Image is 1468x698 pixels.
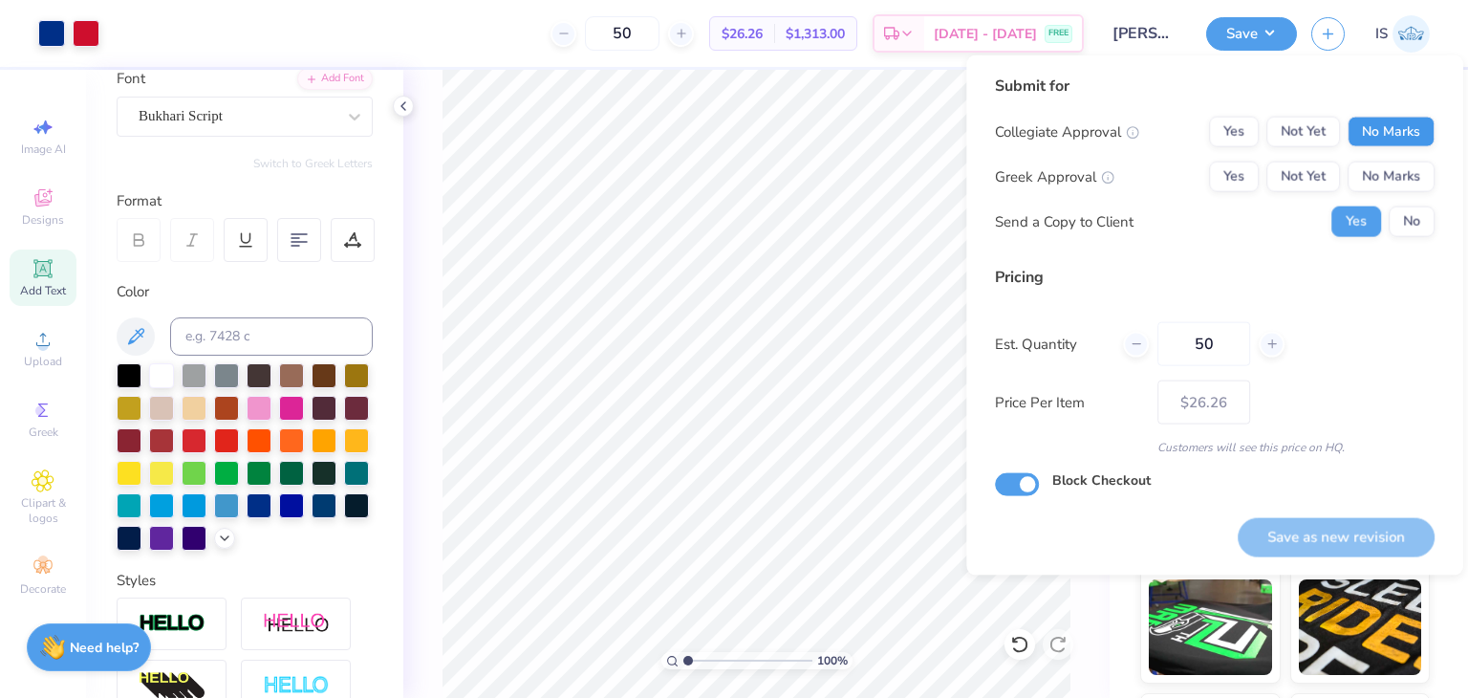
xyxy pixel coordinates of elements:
button: No Marks [1348,162,1435,192]
span: 100 % [817,652,848,669]
span: $1,313.00 [786,24,845,44]
input: e.g. 7428 c [170,317,373,356]
div: Collegiate Approval [995,120,1139,142]
button: No Marks [1348,117,1435,147]
img: Metallic & Glitter Ink [1299,579,1422,675]
button: Switch to Greek Letters [253,156,373,171]
span: IS [1375,23,1388,45]
img: Neon Ink [1149,579,1272,675]
input: Untitled Design [1098,14,1192,53]
div: Greek Approval [995,165,1114,187]
img: Ishita Singh [1392,15,1430,53]
div: Add Font [297,68,373,90]
button: Save [1206,17,1297,51]
div: Pricing [995,266,1435,289]
span: Upload [24,354,62,369]
span: Decorate [20,581,66,597]
img: Shadow [263,612,330,636]
div: Customers will see this price on HQ. [995,439,1435,456]
img: Negative Space [263,675,330,697]
input: – – [1157,322,1250,366]
span: [DATE] - [DATE] [934,24,1037,44]
label: Est. Quantity [995,333,1109,355]
label: Price Per Item [995,391,1143,413]
label: Block Checkout [1052,470,1151,491]
button: Not Yet [1266,117,1340,147]
span: FREE [1048,27,1069,40]
span: $26.26 [722,24,763,44]
span: Image AI [21,142,66,157]
label: Font [117,68,145,90]
span: Clipart & logos [10,495,76,526]
a: IS [1375,15,1430,53]
img: Stroke [139,613,205,635]
strong: Need help? [70,639,139,657]
button: No [1389,207,1435,237]
div: Submit for [995,75,1435,98]
button: Yes [1209,162,1259,192]
div: Send a Copy to Client [995,210,1133,232]
div: Color [117,281,373,303]
button: Yes [1331,207,1381,237]
span: Designs [22,212,64,228]
div: Styles [117,570,373,592]
span: Add Text [20,283,66,298]
button: Yes [1209,117,1259,147]
button: Not Yet [1266,162,1340,192]
div: Format [117,190,375,212]
span: Greek [29,425,58,440]
input: – – [585,16,659,51]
